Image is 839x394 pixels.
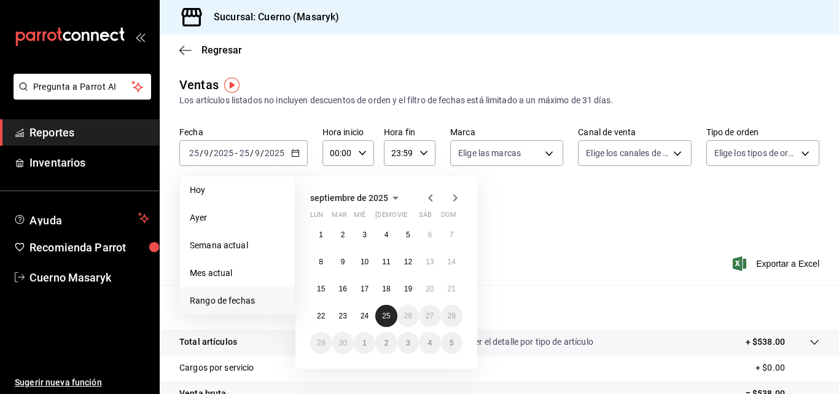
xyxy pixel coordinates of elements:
[375,224,397,246] button: 4 de septiembre de 2025
[29,239,149,256] span: Recomienda Parrot
[209,148,213,158] span: /
[29,154,149,171] span: Inventarios
[361,258,369,266] abbr: 10 de septiembre de 2025
[332,305,353,327] button: 23 de septiembre de 2025
[362,230,367,239] abbr: 3 de septiembre de 2025
[382,258,390,266] abbr: 11 de septiembre de 2025
[254,148,260,158] input: --
[441,224,462,246] button: 7 de septiembre de 2025
[384,128,435,136] label: Hora fin
[406,339,410,347] abbr: 3 de octubre de 2025
[9,89,151,102] a: Pregunta a Parrot AI
[397,224,419,246] button: 5 de septiembre de 2025
[448,285,456,293] abbr: 21 de septiembre de 2025
[332,224,353,246] button: 2 de septiembre de 2025
[397,211,407,224] abbr: viernes
[441,211,456,224] abbr: domingo
[239,148,250,158] input: --
[179,76,219,94] div: Ventas
[375,278,397,300] button: 18 de septiembre de 2025
[735,256,819,271] button: Exportar a Excel
[190,184,285,197] span: Hoy
[578,128,691,136] label: Canal de venta
[755,361,819,374] p: + $0.00
[190,211,285,224] span: Ayer
[419,251,440,273] button: 13 de septiembre de 2025
[384,339,389,347] abbr: 2 de octubre de 2025
[375,305,397,327] button: 25 de septiembre de 2025
[14,74,151,100] button: Pregunta a Parrot AI
[448,258,456,266] abbr: 14 de septiembre de 2025
[224,77,240,93] img: Tooltip marker
[179,361,254,374] p: Cargos por servicio
[397,278,419,300] button: 19 de septiembre de 2025
[419,332,440,354] button: 4 de octubre de 2025
[341,230,345,239] abbr: 2 de septiembre de 2025
[179,44,242,56] button: Regresar
[419,211,432,224] abbr: sábado
[190,294,285,307] span: Rango de fechas
[441,251,462,273] button: 14 de septiembre de 2025
[203,148,209,158] input: --
[310,191,403,205] button: septiembre de 2025
[426,258,434,266] abbr: 13 de septiembre de 2025
[382,285,390,293] abbr: 18 de septiembre de 2025
[190,239,285,252] span: Semana actual
[341,258,345,266] abbr: 9 de septiembre de 2025
[406,230,410,239] abbr: 5 de septiembre de 2025
[397,251,419,273] button: 12 de septiembre de 2025
[235,148,238,158] span: -
[29,124,149,141] span: Reportes
[441,332,462,354] button: 5 de octubre de 2025
[310,211,323,224] abbr: lunes
[264,148,285,158] input: ----
[419,305,440,327] button: 27 de septiembre de 2025
[310,251,332,273] button: 8 de septiembre de 2025
[317,285,325,293] abbr: 15 de septiembre de 2025
[189,148,200,158] input: --
[332,251,353,273] button: 9 de septiembre de 2025
[404,258,412,266] abbr: 12 de septiembre de 2025
[179,336,237,349] p: Total artículos
[332,278,353,300] button: 16 de septiembre de 2025
[319,258,323,266] abbr: 8 de septiembre de 2025
[404,312,412,320] abbr: 26 de septiembre de 2025
[426,285,434,293] abbr: 20 de septiembre de 2025
[310,332,332,354] button: 29 de septiembre de 2025
[458,147,521,159] span: Elige las marcas
[29,211,133,226] span: Ayuda
[375,211,448,224] abbr: jueves
[427,230,432,239] abbr: 6 de septiembre de 2025
[332,211,346,224] abbr: martes
[362,339,367,347] abbr: 1 de octubre de 2025
[448,312,456,320] abbr: 28 de septiembre de 2025
[441,305,462,327] button: 28 de septiembre de 2025
[426,312,434,320] abbr: 27 de septiembre de 2025
[361,285,369,293] abbr: 17 de septiembre de 2025
[419,278,440,300] button: 20 de septiembre de 2025
[375,251,397,273] button: 11 de septiembre de 2025
[135,32,145,42] button: open_drawer_menu
[450,128,563,136] label: Marca
[404,285,412,293] abbr: 19 de septiembre de 2025
[250,148,254,158] span: /
[361,312,369,320] abbr: 24 de septiembre de 2025
[441,278,462,300] button: 21 de septiembre de 2025
[33,81,132,93] span: Pregunta a Parrot AI
[310,224,332,246] button: 1 de septiembre de 2025
[714,147,797,159] span: Elige los tipos de orden
[746,336,785,349] p: + $538.00
[319,230,323,239] abbr: 1 de septiembre de 2025
[354,224,375,246] button: 3 de septiembre de 2025
[375,332,397,354] button: 2 de octubre de 2025
[338,339,346,347] abbr: 30 de septiembre de 2025
[450,339,454,347] abbr: 5 de octubre de 2025
[338,285,346,293] abbr: 16 de septiembre de 2025
[201,44,242,56] span: Regresar
[706,128,819,136] label: Tipo de orden
[384,230,389,239] abbr: 4 de septiembre de 2025
[317,312,325,320] abbr: 22 de septiembre de 2025
[179,94,819,107] div: Los artículos listados no incluyen descuentos de orden y el filtro de fechas está limitado a un m...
